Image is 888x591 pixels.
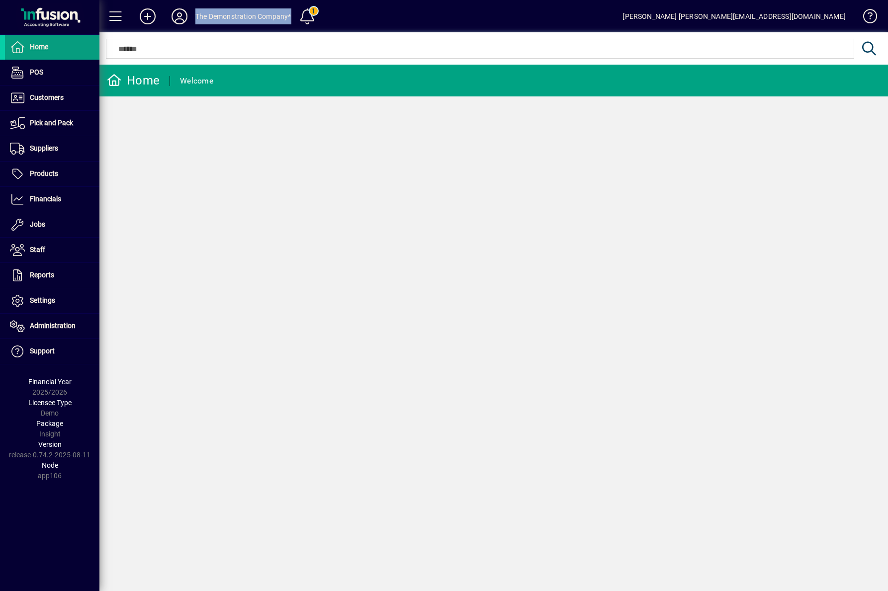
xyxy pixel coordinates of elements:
span: Staff [30,246,45,253]
a: Support [5,339,99,364]
span: Reports [30,271,54,279]
div: Welcome [180,73,213,89]
span: Home [30,43,48,51]
a: Suppliers [5,136,99,161]
div: The Demonstration Company* [195,8,291,24]
button: Add [132,7,164,25]
span: Licensee Type [28,399,72,407]
a: Settings [5,288,99,313]
a: Products [5,162,99,186]
a: POS [5,60,99,85]
a: Reports [5,263,99,288]
a: Administration [5,314,99,338]
a: Jobs [5,212,99,237]
div: [PERSON_NAME] [PERSON_NAME][EMAIL_ADDRESS][DOMAIN_NAME] [622,8,846,24]
span: Products [30,169,58,177]
span: Suppliers [30,144,58,152]
div: Home [107,73,160,88]
a: Customers [5,85,99,110]
span: Customers [30,93,64,101]
a: Staff [5,238,99,262]
span: Administration [30,322,76,330]
span: Financials [30,195,61,203]
a: Financials [5,187,99,212]
span: Settings [30,296,55,304]
span: Node [42,461,58,469]
button: Profile [164,7,195,25]
span: Package [36,420,63,427]
span: Jobs [30,220,45,228]
span: Financial Year [28,378,72,386]
span: Pick and Pack [30,119,73,127]
span: Version [38,440,62,448]
a: Knowledge Base [856,2,876,34]
span: POS [30,68,43,76]
a: Pick and Pack [5,111,99,136]
span: Support [30,347,55,355]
